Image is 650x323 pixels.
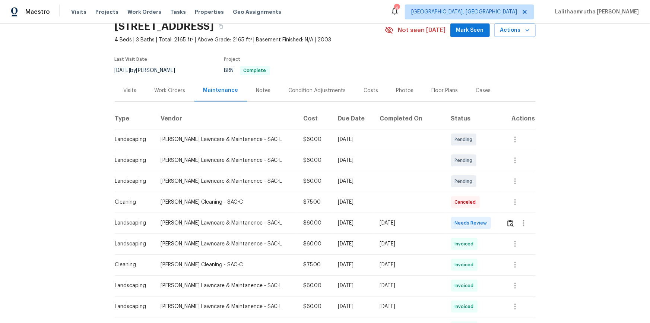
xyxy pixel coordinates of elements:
div: $60.00 [304,157,326,164]
div: Cases [476,87,491,94]
th: Type [115,108,155,129]
div: [PERSON_NAME] Lawncare & Maintanence - SAC-L [161,157,292,164]
span: [GEOGRAPHIC_DATA], [GEOGRAPHIC_DATA] [411,8,517,16]
div: Landscaping [115,219,149,227]
div: [DATE] [338,198,368,206]
div: $75.00 [304,198,326,206]
button: Review Icon [506,214,515,232]
div: $60.00 [304,219,326,227]
div: by [PERSON_NAME] [115,66,184,75]
div: Landscaping [115,240,149,248]
span: Invoiced [455,240,477,248]
div: $60.00 [304,136,326,143]
span: Visits [71,8,86,16]
span: Tasks [170,9,186,15]
button: Copy Address [214,20,228,33]
div: Condition Adjustments [289,87,346,94]
th: Due Date [332,108,374,129]
div: [DATE] [338,282,368,289]
div: [DATE] [338,261,368,269]
span: Work Orders [127,8,161,16]
div: [PERSON_NAME] Cleaning - SAC-C [161,261,292,269]
div: 4 [394,4,399,12]
div: [DATE] [380,219,439,227]
span: Mark Seen [456,26,484,35]
span: Complete [241,68,269,73]
span: Project [224,57,241,62]
span: [DATE] [115,68,130,73]
button: Mark Seen [450,23,490,37]
div: [PERSON_NAME] Cleaning - SAC-C [161,198,292,206]
div: [DATE] [380,261,439,269]
th: Vendor [155,108,298,129]
img: Review Icon [507,220,514,227]
div: [PERSON_NAME] Lawncare & Maintanence - SAC-L [161,219,292,227]
h2: [STREET_ADDRESS] [115,23,214,30]
span: Projects [95,8,118,16]
span: Geo Assignments [233,8,281,16]
div: Cleaning [115,261,149,269]
th: Completed On [374,108,445,129]
span: Not seen [DATE] [398,26,446,34]
span: Pending [455,178,476,185]
span: Maestro [25,8,50,16]
div: $60.00 [304,178,326,185]
div: [DATE] [380,240,439,248]
div: [DATE] [338,303,368,310]
div: [PERSON_NAME] Lawncare & Maintanence - SAC-L [161,136,292,143]
div: Landscaping [115,178,149,185]
span: Invoiced [455,303,477,310]
div: Work Orders [155,87,186,94]
div: [DATE] [338,178,368,185]
div: [PERSON_NAME] Lawncare & Maintanence - SAC-L [161,240,292,248]
span: Last Visit Date [115,57,148,62]
div: Landscaping [115,282,149,289]
div: Notes [256,87,271,94]
span: BRN [224,68,270,73]
div: Landscaping [115,303,149,310]
th: Cost [298,108,332,129]
div: Visits [124,87,137,94]
div: [DATE] [338,136,368,143]
div: [DATE] [338,157,368,164]
span: Actions [500,26,530,35]
span: Pending [455,157,476,164]
div: [DATE] [338,240,368,248]
span: Lalithaamrutha [PERSON_NAME] [552,8,639,16]
div: $75.00 [304,261,326,269]
div: [DATE] [380,282,439,289]
div: Floor Plans [432,87,458,94]
div: [PERSON_NAME] Lawncare & Maintanence - SAC-L [161,303,292,310]
div: Costs [364,87,378,94]
span: Pending [455,136,476,143]
div: Cleaning [115,198,149,206]
div: $60.00 [304,303,326,310]
div: [PERSON_NAME] Lawncare & Maintanence - SAC-L [161,178,292,185]
div: Photos [396,87,414,94]
th: Status [445,108,501,129]
button: Actions [494,23,536,37]
div: Landscaping [115,136,149,143]
span: 4 Beds | 3 Baths | Total: 2165 ft² | Above Grade: 2165 ft² | Basement Finished: N/A | 2003 [115,36,385,44]
div: [DATE] [338,219,368,227]
span: Invoiced [455,261,477,269]
div: Maintenance [203,87,238,94]
div: [DATE] [380,303,439,310]
span: Needs Review [455,219,490,227]
div: [PERSON_NAME] Lawncare & Maintanence - SAC-L [161,282,292,289]
div: $60.00 [304,282,326,289]
span: Canceled [455,198,479,206]
span: Properties [195,8,224,16]
div: $60.00 [304,240,326,248]
div: Landscaping [115,157,149,164]
span: Invoiced [455,282,477,289]
th: Actions [500,108,535,129]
